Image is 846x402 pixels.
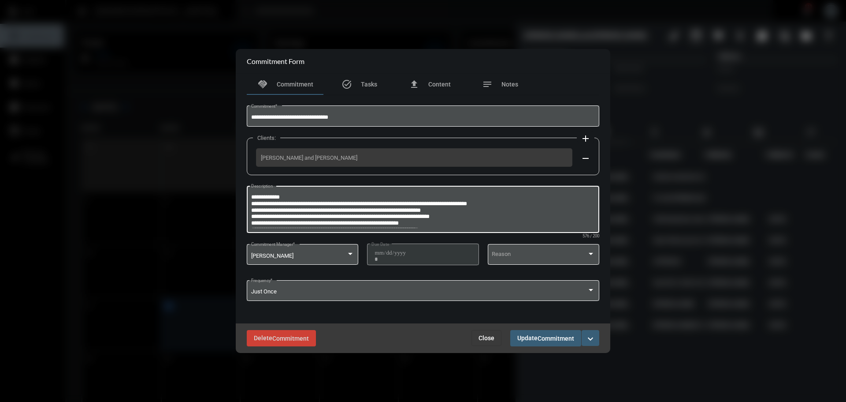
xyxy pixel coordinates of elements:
button: Close [471,330,501,346]
span: Update [517,334,574,342]
span: Commitment [272,335,309,342]
span: Commitment [538,335,574,342]
label: Clients: [253,135,280,141]
mat-icon: handshake [257,79,268,90]
mat-icon: remove [580,153,591,164]
span: Delete [254,334,309,342]
span: Just Once [251,288,277,295]
mat-icon: expand_more [585,334,596,344]
span: Commitment [277,81,313,88]
span: [PERSON_NAME] [251,252,293,259]
span: Tasks [361,81,377,88]
span: Notes [501,81,518,88]
mat-icon: notes [482,79,493,90]
span: [PERSON_NAME] and [PERSON_NAME] [261,154,568,161]
button: UpdateCommitment [510,330,581,346]
mat-icon: add [580,133,591,144]
span: Content [428,81,451,88]
mat-hint: 576 / 200 [583,234,599,239]
button: DeleteCommitment [247,330,316,346]
h2: Commitment Form [247,57,304,65]
mat-icon: file_upload [409,79,419,90]
span: Close [479,334,494,342]
mat-icon: task_alt [341,79,352,90]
